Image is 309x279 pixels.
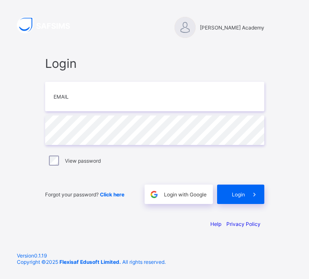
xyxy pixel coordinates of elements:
img: google.396cfc9801f0270233282035f929180a.svg [149,190,159,199]
span: [PERSON_NAME] Academy [200,24,264,31]
span: Login with Google [164,191,207,198]
label: View password [65,158,101,164]
strong: Flexisaf Edusoft Limited. [59,259,121,265]
a: Click here [100,191,124,198]
span: Login [232,191,245,198]
span: Version 0.1.19 [17,252,292,259]
span: Forgot your password? [45,191,124,198]
a: Privacy Policy [226,221,261,227]
a: Help [210,221,221,227]
span: Copyright © 2025 All rights reserved. [17,259,166,265]
img: SAFSIMS Logo [17,17,80,33]
span: Login [45,56,264,71]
